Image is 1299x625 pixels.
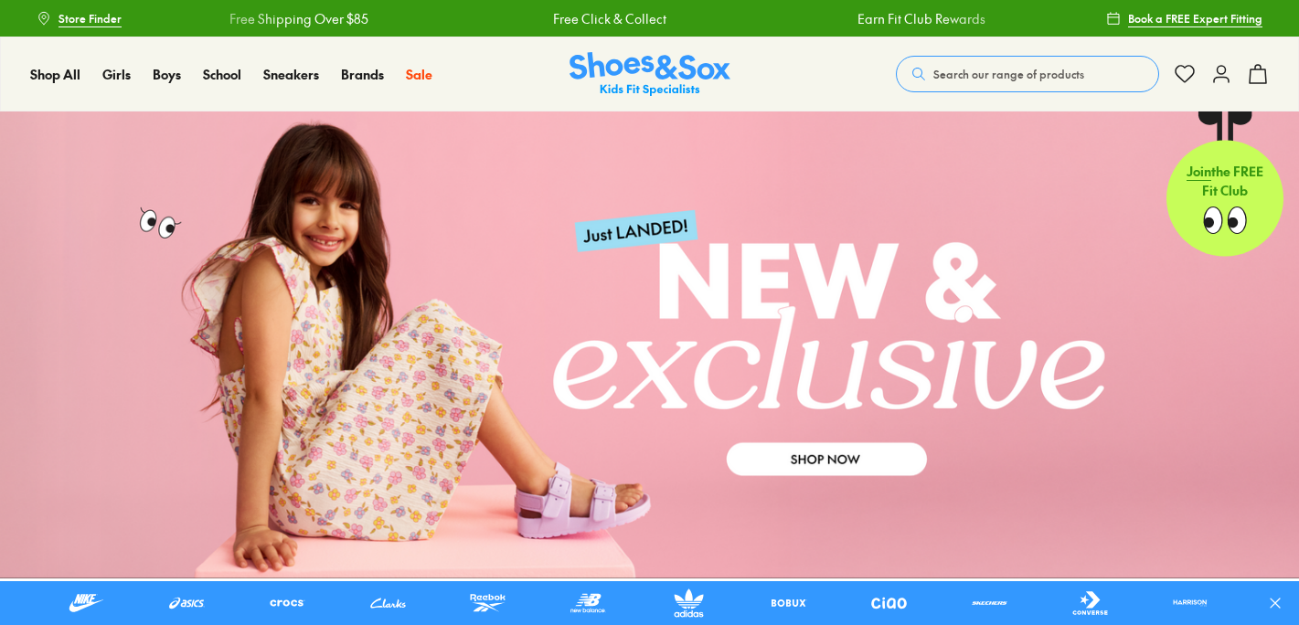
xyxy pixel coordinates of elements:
span: Brands [341,65,384,83]
span: Store Finder [59,10,122,26]
a: Earn Fit Club Rewards [857,9,985,28]
span: Shop All [30,65,80,83]
a: Free Click & Collect [553,9,666,28]
a: Store Finder [37,2,122,35]
a: Sneakers [263,65,319,84]
span: Sneakers [263,65,319,83]
span: Girls [102,65,131,83]
img: SNS_Logo_Responsive.svg [570,52,730,97]
a: Brands [341,65,384,84]
a: Boys [153,65,181,84]
a: Shoes & Sox [570,52,730,97]
span: Search our range of products [933,66,1084,82]
a: Girls [102,65,131,84]
span: Join [1187,162,1211,180]
a: Sale [406,65,432,84]
a: Shop All [30,65,80,84]
a: School [203,65,241,84]
p: the FREE Fit Club [1166,147,1283,215]
span: Book a FREE Expert Fitting [1128,10,1262,26]
a: Jointhe FREE Fit Club [1166,111,1283,257]
a: Book a FREE Expert Fitting [1106,2,1262,35]
span: Sale [406,65,432,83]
span: Boys [153,65,181,83]
button: Search our range of products [896,56,1159,92]
span: School [203,65,241,83]
a: Free Shipping Over $85 [229,9,367,28]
